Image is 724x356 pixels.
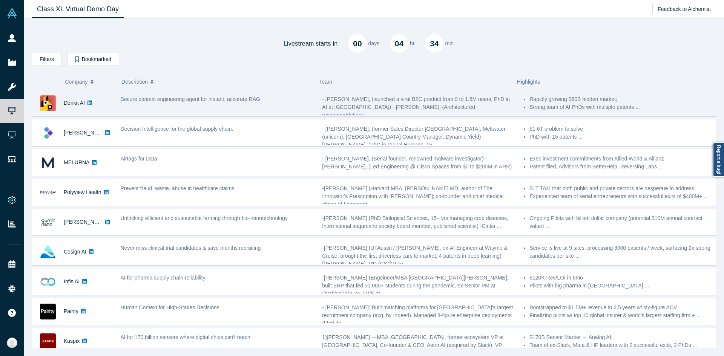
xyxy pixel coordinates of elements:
span: -[PERSON_NAME] (PhD Biological Sciences, 15+ yrs managing crop diseases, International sugarcane ... [322,215,508,229]
li: Exec investment commitments from Allied World & Allianz [529,155,717,163]
li: Finalizing pilots w/ top 10 global insurer & world's largest staffing firm + ... [529,312,717,319]
a: Report a bug! [713,142,724,177]
a: MELURNA [64,159,89,165]
a: Pairity [64,308,78,314]
li: $170B Sensor Market → Analog AI; [529,333,717,341]
li: $1T TAM that both public and private sectors are desperate to address [529,185,717,193]
img: Alchemist Vault Logo [7,8,17,18]
img: Infis AI's Logo [40,274,56,290]
li: PhD with 15 patents ... [529,133,717,141]
p: min [445,40,454,47]
img: Qumir Nano's Logo [40,214,56,230]
span: -[PERSON_NAME] (UTAustin / [PERSON_NAME], ex-AI Engineer at Waymo & Cruise, brought the first dri... [322,245,508,267]
button: Bookmarked [67,53,119,66]
a: Class XL Virtual Demo Day [32,0,124,18]
span: -[PERSON_NAME] (Harvard MBA, [PERSON_NAME] MD; author of The Innovator's Prescription with [PERSO... [322,185,503,207]
div: 04 [390,34,408,53]
span: Human Context for High-Stakes Decisions [121,304,219,310]
img: Kaspix's Logo [40,333,56,349]
li: $1.6T problem to solve [529,125,717,133]
li: $120K Rev/LOI in 6mo [529,274,717,282]
span: AI for pharma supply chain reliability [121,275,206,281]
button: Company [65,74,114,90]
span: Never miss clinical trial candidates & save months recruiting [121,245,261,251]
img: Kimaru AI's Logo [40,125,56,141]
img: MELURNA's Logo [40,155,56,171]
span: Description [121,74,148,90]
h4: Livestream starts in [284,40,338,47]
p: hr [410,40,414,47]
span: -[PERSON_NAME] (Engeineer/MBA [GEOGRAPHIC_DATA][PERSON_NAME], built ERP that fed 50,000+ students... [322,275,508,296]
span: - [PERSON_NAME], (Serial founder, renowned malware investigator) - [PERSON_NAME], (Led Engineerin... [322,156,512,170]
span: Highlights [517,79,540,85]
p: days [368,40,379,47]
a: Infis AI [64,278,80,284]
a: Polyview Health [64,189,101,195]
li: Patent filed, Advisors from BetterHelp, Reversing Labs ... [529,163,717,171]
span: - [PERSON_NAME], (former Sales Director [GEOGRAPHIC_DATA], Meltwater (unicorn), [GEOGRAPHIC_DATA]... [322,126,505,148]
li: Service is live at 9 sites, processing 3000 patients / week, surfacing 2x strong candidates per s... [529,244,717,260]
span: - [PERSON_NAME]: Built matching platforms for [GEOGRAPHIC_DATA]'s largest recruitment company (ac... [322,304,513,326]
li: Ongoing Pilots with billion dollar company (potential $10M annual contract value) ... [529,214,717,230]
span: - [PERSON_NAME], (launched a viral B2C product from 0 to 1.5M users, PhD in AI at [GEOGRAPHIC_DAT... [322,96,510,118]
a: Kaspix [64,338,80,344]
a: Cosign AI [64,249,86,255]
li: Team of ex-Slack, Meta & HP leaders with 2 successful exits, 3 PhDs ... [529,341,717,349]
span: Team [319,79,332,85]
li: Strong team of AI PhDs with multiple patents ... [529,103,717,111]
span: AI for 170 billion sensors where digital chips can't reach [121,334,250,340]
span: Company [65,74,88,90]
span: Decision Intelligence for the global supply chain. [121,126,233,132]
span: Airtags for Data [121,156,157,162]
li: Rapidly growing $60B hidden market; [529,95,717,103]
img: Polyview Health's Logo [40,185,56,200]
a: Donkit AI [64,100,85,106]
img: Cosign AI's Logo [40,244,56,260]
li: Pilots with big pharma in [GEOGRAPHIC_DATA] ... [529,282,717,290]
img: Donkit AI's Logo [40,95,56,111]
button: Feedback to Alchemist [652,4,716,14]
div: 34 [425,34,443,53]
span: Secure context engineering agent for instant, accurate RAG [121,96,260,102]
span: 1)[PERSON_NAME] —MBA [GEOGRAPHIC_DATA], former ecosystem VP at [GEOGRAPHIC_DATA]. Co-founder & CE... [322,334,504,356]
a: [PERSON_NAME] [64,219,107,225]
a: [PERSON_NAME] [64,130,107,136]
span: Unlocking efficient and sustainable farming through bio-nanotechnology. [121,215,289,221]
button: Description [121,74,311,90]
span: Prevent fraud, waste, abuse in healthcare claims [121,185,235,191]
img: Pairity's Logo [40,304,56,319]
button: Filters [32,53,62,66]
li: Bootstrapped to $1.5M+ revenue in 2.5 years w/ six-figure ACV [529,304,717,312]
img: Anna Sanchez's Account [7,338,17,348]
div: 00 [348,34,367,53]
li: Experienced team of serial entrepreneurs with successful exits of $400M+ ... [529,193,717,200]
